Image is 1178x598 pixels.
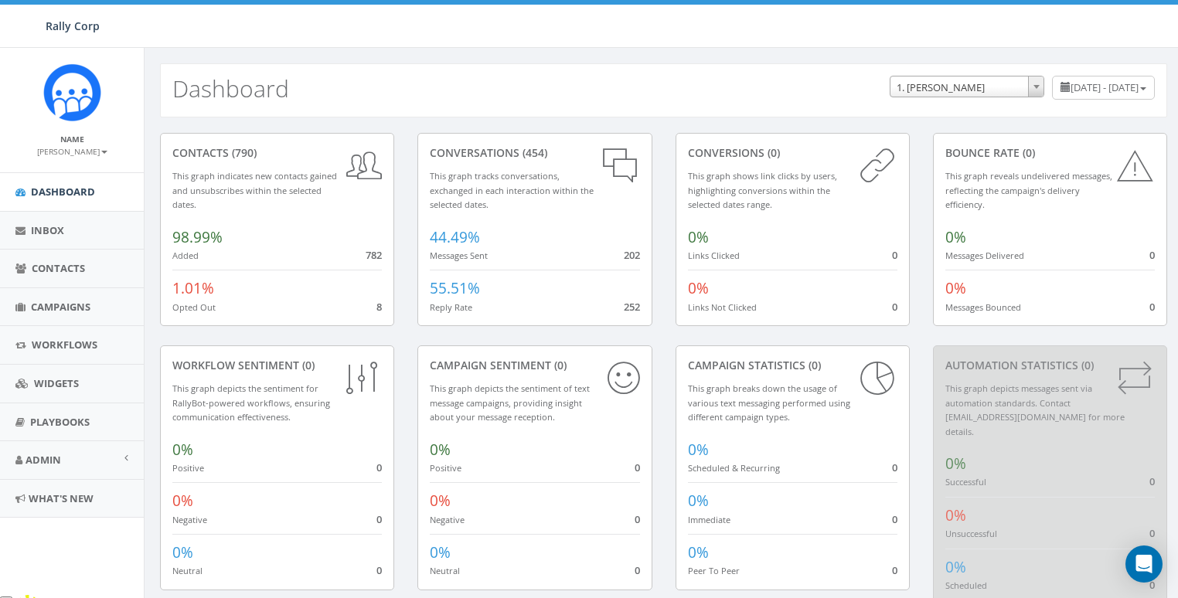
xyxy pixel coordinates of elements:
span: 8 [376,300,382,314]
span: 98.99% [172,227,223,247]
small: This graph shows link clicks by users, highlighting conversions within the selected dates range. [688,170,837,210]
span: 0 [376,563,382,577]
span: 0 [892,248,897,262]
span: 0% [688,491,709,511]
span: 0 [1149,248,1155,262]
span: 0 [1149,526,1155,540]
span: 202 [624,248,640,262]
small: Scheduled & Recurring [688,462,780,474]
div: conversions [688,145,897,161]
span: 0% [172,542,193,562]
small: Name [60,134,84,144]
span: Playbooks [30,415,90,429]
small: Scheduled [945,579,987,591]
span: 44.49% [430,227,480,247]
span: (790) [229,145,257,160]
span: Inbox [31,223,64,237]
span: 0% [430,542,451,562]
span: 0 [635,460,640,474]
span: (454) [519,145,547,160]
img: Icon_1.png [43,63,101,121]
span: 0% [430,440,451,460]
div: Campaign Sentiment [430,358,639,373]
small: This graph indicates new contacts gained and unsubscribes within the selected dates. [172,170,337,210]
small: Messages Sent [430,250,488,261]
span: 0% [945,227,966,247]
small: Neutral [430,565,460,576]
small: This graph reveals undelivered messages, reflecting the campaign's delivery efficiency. [945,170,1112,210]
span: Admin [26,453,61,467]
small: Positive [172,462,204,474]
div: Automation Statistics [945,358,1155,373]
span: Workflows [32,338,97,352]
small: Links Not Clicked [688,301,757,313]
small: Positive [430,462,461,474]
small: Links Clicked [688,250,740,261]
span: 0 [376,460,382,474]
span: 0% [688,542,709,562]
span: (0) [299,358,315,372]
small: [PERSON_NAME] [37,146,107,157]
span: 252 [624,300,640,314]
span: 0 [635,512,640,526]
span: 55.51% [430,278,480,298]
div: Open Intercom Messenger [1125,545,1163,583]
small: Added [172,250,199,261]
span: Dashboard [31,185,95,199]
span: 0 [635,563,640,577]
span: 782 [366,248,382,262]
span: 0% [172,491,193,511]
div: Workflow Sentiment [172,358,382,373]
span: Rally Corp [46,19,100,33]
small: This graph breaks down the usage of various text messaging performed using different campaign types. [688,382,850,423]
span: 0% [688,440,709,460]
span: 1. James Martin [890,76,1044,97]
span: 0% [172,440,193,460]
span: (0) [551,358,567,372]
small: Messages Bounced [945,301,1021,313]
span: Contacts [32,261,85,275]
span: 0 [892,563,897,577]
span: 1.01% [172,278,214,298]
span: 0% [430,491,451,511]
span: 0% [945,278,966,298]
div: Campaign Statistics [688,358,897,373]
small: Neutral [172,565,203,576]
span: 0% [688,278,709,298]
span: 0 [376,512,382,526]
span: (0) [805,358,821,372]
span: 0% [945,505,966,525]
span: What's New [29,491,94,505]
span: 1. James Martin [890,76,1044,98]
span: (0) [764,145,780,160]
small: Negative [172,514,207,525]
small: This graph depicts the sentiment for RallyBot-powered workflows, ensuring communication effective... [172,382,330,423]
small: This graph tracks conversations, exchanged in each interaction within the selected dates. [430,170,594,210]
span: 0 [892,512,897,526]
span: (0) [1020,145,1035,160]
span: Campaigns [31,300,90,314]
small: Messages Delivered [945,250,1024,261]
small: Reply Rate [430,301,472,313]
span: 0 [1149,474,1155,488]
span: Widgets [34,376,79,390]
div: conversations [430,145,639,161]
span: 0 [892,300,897,314]
small: Unsuccessful [945,528,997,539]
span: 0 [1149,300,1155,314]
small: This graph depicts the sentiment of text message campaigns, providing insight about your message ... [430,382,590,423]
small: Successful [945,476,986,488]
span: 0 [1149,578,1155,592]
span: (0) [1078,358,1094,372]
div: contacts [172,145,382,161]
span: [DATE] - [DATE] [1071,80,1139,94]
h2: Dashboard [172,76,289,101]
small: Immediate [688,514,730,525]
small: This graph depicts messages sent via automation standards. Contact [EMAIL_ADDRESS][DOMAIN_NAME] f... [945,382,1125,437]
small: Negative [430,514,465,525]
span: 0 [892,460,897,474]
a: [PERSON_NAME] [37,144,107,158]
small: Opted Out [172,301,216,313]
span: 0% [688,227,709,247]
div: Bounce Rate [945,145,1155,161]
